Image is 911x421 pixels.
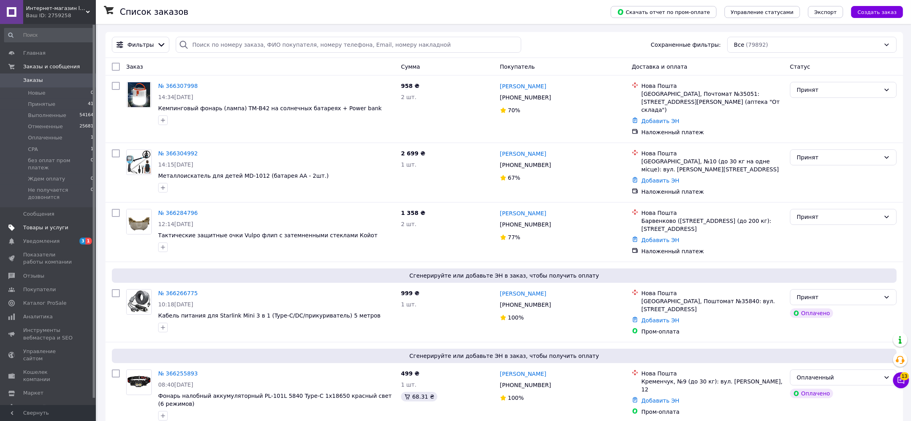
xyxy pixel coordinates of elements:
h1: Список заказов [120,7,189,17]
div: [PHONE_NUMBER] [498,299,553,310]
span: 1 шт. [401,301,417,308]
div: [GEOGRAPHIC_DATA], Почтомат №35051: [STREET_ADDRESS][PERSON_NAME] (аптека "От склада") [641,90,784,114]
span: Скачать отчет по пром-оплате [617,8,710,16]
span: Показатели работы компании [23,251,74,266]
span: 13 [900,372,909,380]
img: Фото товару [127,290,151,314]
span: 0 [91,175,93,183]
div: [PHONE_NUMBER] [498,92,553,103]
div: Оплачено [790,389,833,398]
span: 1 [91,134,93,141]
span: Ждем оплату [28,175,65,183]
a: Фонарь налобный аккумуляторный PL-101L 5840 Type-C 1х18650 красный свет (6 режимов) [158,393,392,407]
button: Управление статусами [724,6,800,18]
span: 0 [91,157,93,171]
div: Принят [797,293,880,302]
span: 958 ₴ [401,83,419,89]
div: Ваш ID: 2759258 [26,12,96,19]
span: 0 [91,89,93,97]
a: Фото товару [126,149,152,175]
span: Сгенерируйте или добавьте ЭН в заказ, чтобы получить оплату [115,272,893,280]
div: Оплачено [790,308,833,318]
span: Товары и услуги [23,224,68,231]
span: Экспорт [814,9,837,15]
span: 2 699 ₴ [401,150,425,157]
button: Экспорт [808,6,843,18]
input: Поиск по номеру заказа, ФИО покупателя, номеру телефона, Email, номеру накладной [176,37,521,53]
span: Сгенерируйте или добавьте ЭН в заказ, чтобы получить оплату [115,352,893,360]
a: № 366266775 [158,290,198,296]
span: Маркет [23,389,44,397]
span: Сохраненные фильтры: [651,41,720,49]
button: Чат с покупателем13 [893,372,909,388]
span: 100% [508,395,524,401]
span: Управление статусами [731,9,794,15]
span: Выполненные [28,112,66,119]
a: Добавить ЭН [641,317,679,324]
a: № 366307998 [158,83,198,89]
span: Отзывы [23,272,44,280]
div: Нова Пошта [641,369,784,377]
span: Покупатель [500,64,535,70]
img: Фото товару [128,82,150,107]
div: Барвенково ([STREET_ADDRESS] (до 200 кг): [STREET_ADDRESS] [641,217,784,233]
span: 14:15[DATE] [158,161,193,168]
a: № 366284796 [158,210,198,216]
div: Нова Пошта [641,289,784,297]
div: Оплаченный [797,373,880,382]
div: Наложенный платеж [641,128,784,136]
span: Сообщения [23,210,54,218]
img: Фото товару [127,372,151,392]
span: Аналитика [23,313,53,320]
a: [PERSON_NAME] [500,150,546,158]
a: Тактические защитные очки Vulpo флип с затемненными стеклами Койот [158,232,377,238]
span: 25681 [79,123,93,130]
a: [PERSON_NAME] [500,370,546,378]
span: 1 358 ₴ [401,210,425,216]
div: Нова Пошта [641,209,784,217]
img: Фото товару [127,209,151,234]
span: Отмененные [28,123,63,130]
a: Кабель питания для Starlink Mini 3 в 1 (Type-C/DC/прикуриватель) 5 метров [158,312,381,319]
div: Принят [797,85,880,94]
span: 100% [508,314,524,321]
div: [PHONE_NUMBER] [498,219,553,230]
div: [GEOGRAPHIC_DATA], Поштомат №35840: вул. [STREET_ADDRESS] [641,297,784,313]
span: Принятые [28,101,56,108]
span: Заказы [23,77,43,84]
img: Фото товару [127,151,151,174]
input: Поиск [4,28,94,42]
span: 1 шт. [401,161,417,168]
span: Настройки [23,403,52,411]
span: 0 [91,187,93,201]
span: 499 ₴ [401,370,419,377]
span: (79892) [746,42,768,48]
span: 41 [88,101,93,108]
a: [PERSON_NAME] [500,209,546,217]
a: Добавить ЭН [641,237,679,243]
span: Все [734,41,744,49]
div: Нова Пошта [641,149,784,157]
span: Новые [28,89,46,97]
div: Пром-оплата [641,328,784,336]
span: 08:40[DATE] [158,381,193,388]
button: Скачать отчет по пром-оплате [611,6,716,18]
a: Кемпинговый фонарь (лампа) TM-B42 на солнечных батареях + Power bank [158,105,382,111]
a: Фото товару [126,289,152,315]
span: Не получается дозвонится [28,187,91,201]
div: Пром-оплата [641,408,784,416]
span: Создать заказ [857,9,897,15]
span: 999 ₴ [401,290,419,296]
span: 14:34[DATE] [158,94,193,100]
a: [PERSON_NAME] [500,82,546,90]
span: Уведомления [23,238,60,245]
span: без оплат пром платеж [28,157,91,171]
a: Фото товару [126,82,152,107]
span: Интернет-магазин livelyshop [26,5,86,12]
span: CPA [28,146,38,153]
span: 2 шт. [401,94,417,100]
